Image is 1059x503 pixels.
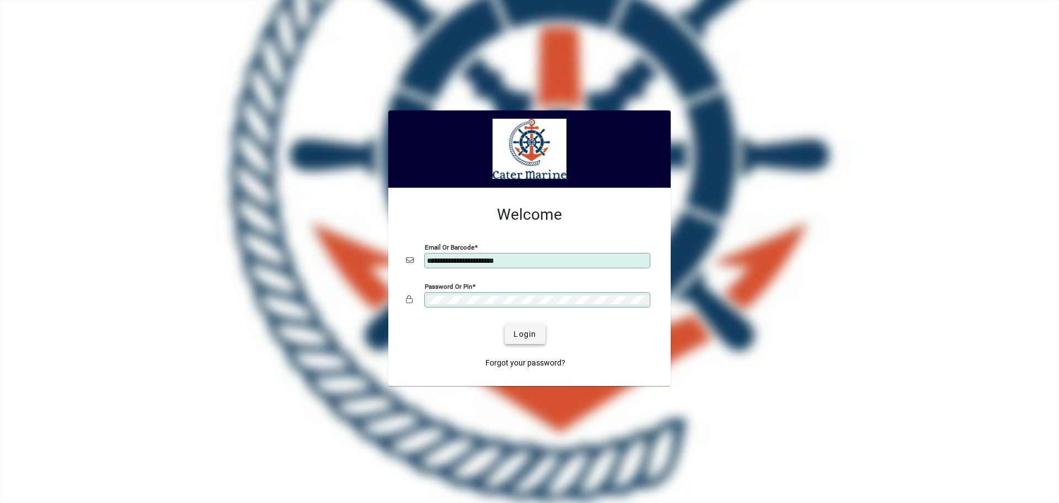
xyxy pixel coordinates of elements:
[425,283,472,290] mat-label: Password or Pin
[485,357,565,369] span: Forgot your password?
[425,243,474,251] mat-label: Email or Barcode
[481,353,570,373] a: Forgot your password?
[406,205,653,224] h2: Welcome
[514,329,536,340] span: Login
[505,324,545,344] button: Login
